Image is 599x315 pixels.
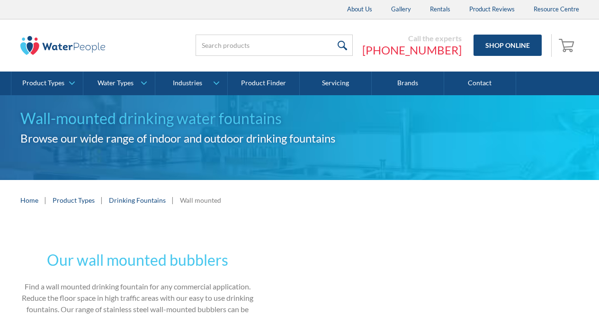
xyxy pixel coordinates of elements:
a: Product Types [11,72,83,95]
a: Home [20,195,38,205]
img: shopping cart [559,37,577,53]
a: Industries [155,72,227,95]
a: Product Types [53,195,95,205]
a: Water Types [83,72,155,95]
a: Brands [372,72,444,95]
img: The Water People [20,36,106,55]
a: Servicing [300,72,372,95]
div: Industries [173,79,202,87]
a: Drinking Fountains [109,195,166,205]
a: Contact [444,72,516,95]
div: | [99,194,104,206]
a: Shop Online [474,35,542,56]
h2: Browse our wide range of indoor and outdoor drinking fountains [20,130,346,147]
a: Product Finder [228,72,300,95]
div: Wall mounted [180,195,221,205]
h1: Wall-mounted drinking water fountains [20,107,346,130]
div: | [43,194,48,206]
h2: Our wall mounted bubblers [20,249,255,271]
div: Product Types [22,79,64,87]
a: Open empty cart [556,34,579,57]
a: [PHONE_NUMBER] [362,43,462,57]
input: Search products [196,35,353,56]
div: | [170,194,175,206]
div: Call the experts [362,34,462,43]
div: Water Types [98,79,134,87]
